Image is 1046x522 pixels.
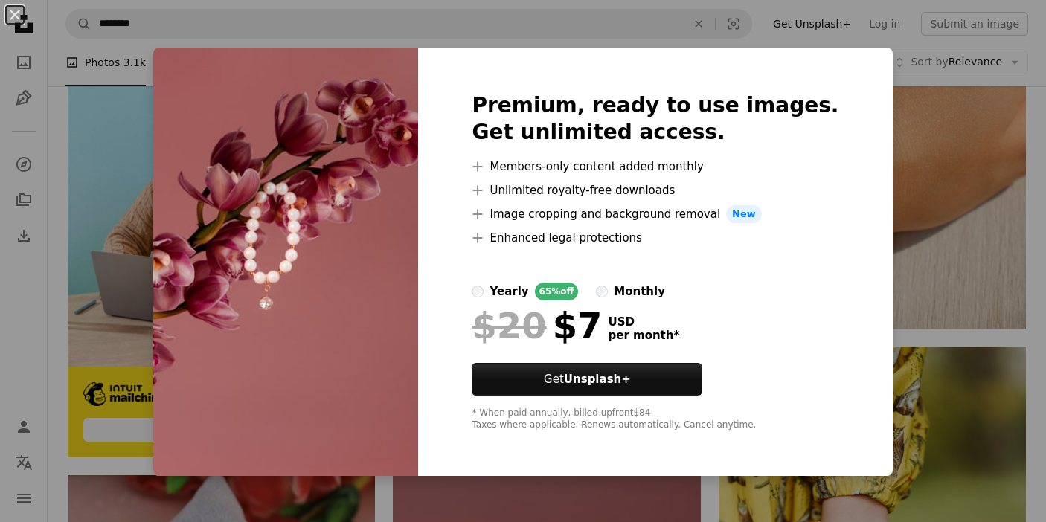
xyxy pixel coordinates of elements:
span: New [726,205,762,223]
div: monthly [614,283,665,300]
li: Enhanced legal protections [472,229,838,247]
li: Image cropping and background removal [472,205,838,223]
div: * When paid annually, billed upfront $84 Taxes where applicable. Renews automatically. Cancel any... [472,407,838,431]
li: Members-only content added monthly [472,158,838,175]
div: yearly [490,283,528,300]
input: monthly [596,286,608,297]
input: yearly65%off [472,286,484,297]
strong: Unsplash+ [564,373,631,386]
li: Unlimited royalty-free downloads [472,181,838,199]
span: USD [608,315,679,329]
button: GetUnsplash+ [472,363,702,396]
img: premium_photo-1681276170111-6d89676463db [153,48,418,476]
div: 65% off [535,283,579,300]
span: $20 [472,306,546,345]
h2: Premium, ready to use images. Get unlimited access. [472,92,838,146]
div: $7 [472,306,602,345]
span: per month * [608,329,679,342]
